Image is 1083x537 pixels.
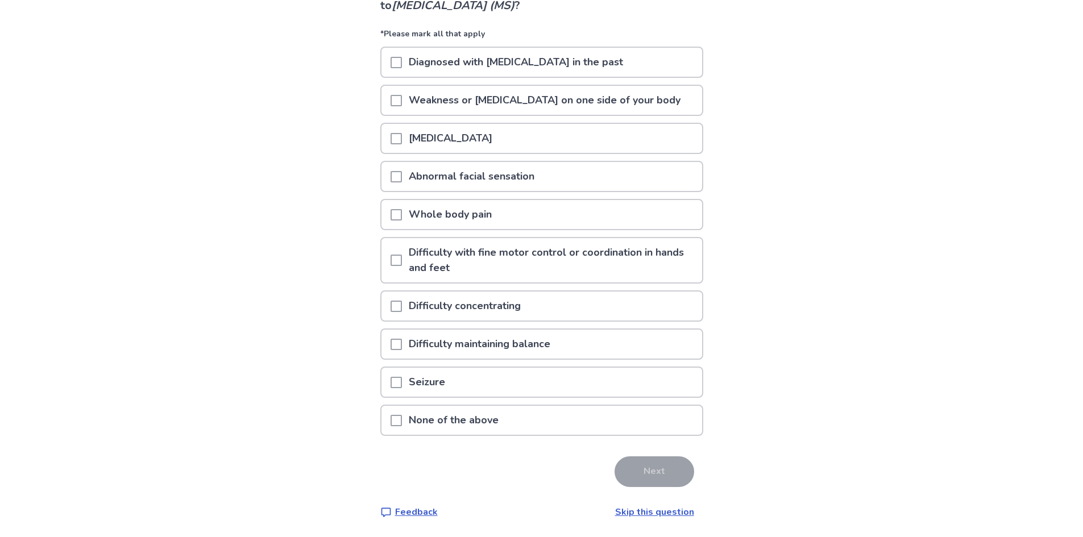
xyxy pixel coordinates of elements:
[395,505,438,519] p: Feedback
[402,86,687,115] p: Weakness or [MEDICAL_DATA] on one side of your body
[402,162,541,191] p: Abnormal facial sensation
[402,124,499,153] p: [MEDICAL_DATA]
[380,505,438,519] a: Feedback
[402,292,528,320] p: Difficulty concentrating
[615,456,694,487] button: Next
[402,330,557,359] p: Difficulty maintaining balance
[402,406,505,435] p: None of the above
[402,238,702,282] p: Difficulty with fine motor control or coordination in hands and feet
[615,506,694,518] a: Skip this question
[380,28,703,47] p: *Please mark all that apply
[402,200,499,229] p: Whole body pain
[402,48,630,77] p: Diagnosed with [MEDICAL_DATA] in the past
[402,368,452,397] p: Seizure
